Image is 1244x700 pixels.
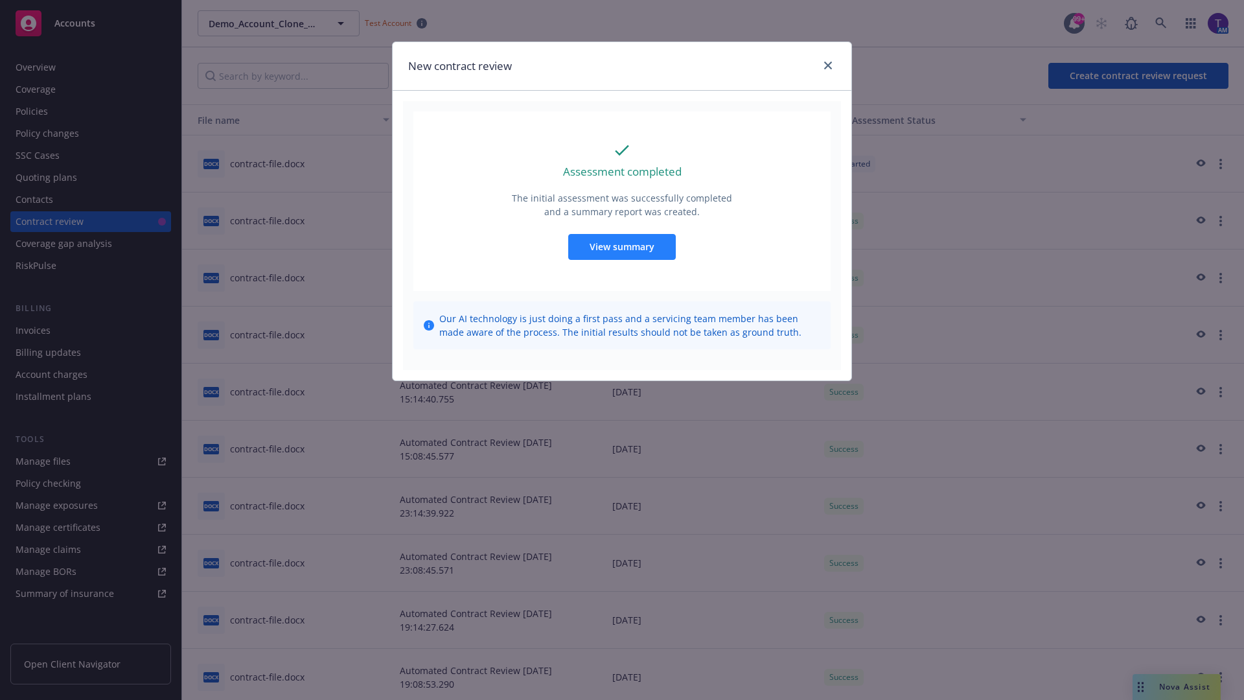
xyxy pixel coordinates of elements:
p: The initial assessment was successfully completed and a summary report was created. [511,191,733,218]
p: Assessment completed [563,163,682,180]
span: Our AI technology is just doing a first pass and a servicing team member has been made aware of t... [439,312,820,339]
button: View summary [568,234,676,260]
a: close [820,58,836,73]
span: View summary [590,240,654,253]
h1: New contract review [408,58,512,75]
